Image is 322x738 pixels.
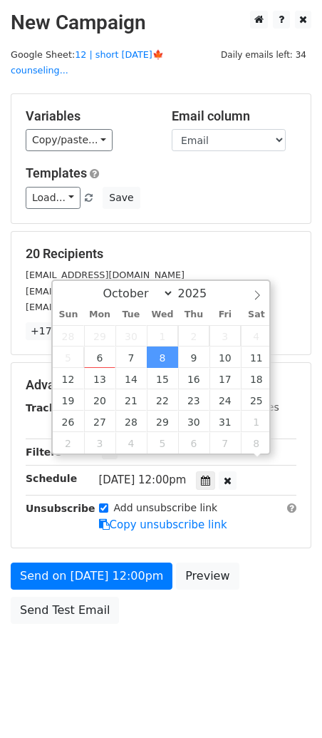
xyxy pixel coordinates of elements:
span: Tue [115,310,147,319]
span: November 4, 2025 [115,432,147,453]
span: October 4, 2025 [241,325,272,347]
span: September 29, 2025 [84,325,115,347]
span: October 5, 2025 [53,347,84,368]
a: Copy unsubscribe link [99,518,227,531]
a: Daily emails left: 34 [216,49,311,60]
span: Mon [84,310,115,319]
span: October 6, 2025 [84,347,115,368]
span: October 18, 2025 [241,368,272,389]
span: November 7, 2025 [209,432,241,453]
span: October 17, 2025 [209,368,241,389]
span: October 2, 2025 [178,325,209,347]
span: September 30, 2025 [115,325,147,347]
a: Load... [26,187,80,209]
iframe: Chat Widget [251,670,322,738]
a: Templates [26,165,87,180]
span: November 8, 2025 [241,432,272,453]
a: Preview [176,563,239,590]
span: November 3, 2025 [84,432,115,453]
span: Sun [53,310,84,319]
span: November 6, 2025 [178,432,209,453]
button: Save [103,187,140,209]
h5: Advanced [26,377,296,393]
span: October 11, 2025 [241,347,272,368]
span: October 7, 2025 [115,347,147,368]
span: October 21, 2025 [115,389,147,411]
span: October 24, 2025 [209,389,241,411]
h5: 20 Recipients [26,246,296,262]
span: October 25, 2025 [241,389,272,411]
a: Send on [DATE] 12:00pm [11,563,172,590]
span: October 20, 2025 [84,389,115,411]
a: +17 more [26,322,85,340]
span: October 23, 2025 [178,389,209,411]
span: October 10, 2025 [209,347,241,368]
span: October 27, 2025 [84,411,115,432]
small: [EMAIL_ADDRESS][DOMAIN_NAME] [26,302,185,312]
span: October 29, 2025 [147,411,178,432]
span: November 5, 2025 [147,432,178,453]
a: Send Test Email [11,597,119,624]
h5: Email column [172,108,296,124]
strong: Tracking [26,402,73,414]
span: October 8, 2025 [147,347,178,368]
span: November 1, 2025 [241,411,272,432]
label: Add unsubscribe link [114,501,218,516]
span: October 3, 2025 [209,325,241,347]
span: October 1, 2025 [147,325,178,347]
span: October 16, 2025 [178,368,209,389]
span: [DATE] 12:00pm [99,473,187,486]
span: October 19, 2025 [53,389,84,411]
small: [EMAIL_ADDRESS][DOMAIN_NAME] [26,286,185,297]
span: October 15, 2025 [147,368,178,389]
span: October 14, 2025 [115,368,147,389]
span: October 22, 2025 [147,389,178,411]
h2: New Campaign [11,11,311,35]
span: October 26, 2025 [53,411,84,432]
span: Thu [178,310,209,319]
span: November 2, 2025 [53,432,84,453]
span: October 12, 2025 [53,368,84,389]
span: October 13, 2025 [84,368,115,389]
span: October 28, 2025 [115,411,147,432]
a: Copy/paste... [26,129,113,151]
span: Fri [209,310,241,319]
strong: Unsubscribe [26,503,95,514]
h5: Variables [26,108,150,124]
span: Daily emails left: 34 [216,47,311,63]
a: 12 | short [DATE]🍁counseling... [11,49,164,76]
span: Wed [147,310,178,319]
span: October 9, 2025 [178,347,209,368]
input: Year [174,287,225,300]
small: [EMAIL_ADDRESS][DOMAIN_NAME] [26,270,185,280]
strong: Schedule [26,473,77,484]
strong: Filters [26,446,62,458]
small: Google Sheet: [11,49,164,76]
span: October 30, 2025 [178,411,209,432]
span: September 28, 2025 [53,325,84,347]
span: Sat [241,310,272,319]
label: UTM Codes [223,400,279,415]
span: October 31, 2025 [209,411,241,432]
